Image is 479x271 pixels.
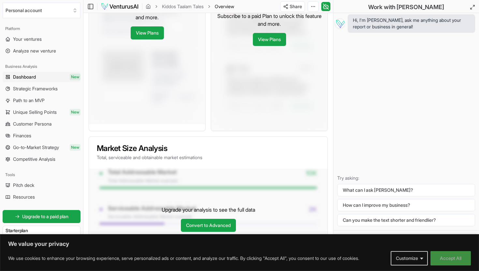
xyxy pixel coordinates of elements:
button: Share [280,1,305,12]
button: Select an organization [3,3,80,18]
a: Your ventures [3,34,80,44]
button: Can you make the text shorter and friendlier? [337,214,475,226]
span: Finances [13,132,31,139]
span: Resources [13,194,35,200]
img: logo [101,3,139,10]
span: New [70,74,80,80]
span: Your ventures [13,36,42,42]
a: Strategic Frameworks [3,83,80,94]
span: Competitive Analysis [13,156,55,162]
p: Subscribe to a paid Plan to unlock this feature and more. [94,6,200,21]
h3: Starter plan [6,227,78,234]
a: Pitch deck [3,180,80,190]
span: Go-to-Market Strategy [13,144,59,151]
span: Strategic Frameworks [13,85,58,92]
img: Vera [335,18,345,29]
p: Upgrade your analysis to see the full data [162,206,255,214]
div: Platform [3,23,80,34]
p: Subscribe to a paid Plan to unlock this feature and more. [216,12,322,28]
h3: Market Size Analysis [97,144,320,152]
p: We value your privacy [8,240,471,248]
p: Try asking: [337,175,475,181]
a: Resources [3,192,80,202]
a: Finances [3,130,80,141]
a: View Plans [253,33,286,46]
div: Tools [3,170,80,180]
a: Unique Selling PointsNew [3,107,80,117]
span: Dashboard [13,74,36,80]
a: Kiddos Taalam Tales [162,3,204,10]
span: Hi, I'm [PERSON_NAME], ask me anything about your report or business in general! [353,17,470,30]
a: Competitive Analysis [3,154,80,164]
span: Path to an MVP [13,97,45,104]
span: Customer Persona [13,121,51,127]
a: Go-to-Market StrategyNew [3,142,80,153]
nav: breadcrumb [146,3,234,10]
span: New [70,109,80,115]
span: Share [290,3,302,10]
a: Convert to Advanced [181,219,236,232]
span: Overview [215,3,234,10]
span: Upgrade to a paid plan [22,213,68,220]
button: How can I improve my business? [337,199,475,211]
span: Analyze new venture [13,48,56,54]
a: Upgrade to a paid plan [3,210,80,223]
h2: Work with [PERSON_NAME] [368,3,444,12]
button: What can I ask [PERSON_NAME]? [337,184,475,196]
span: Pitch deck [13,182,34,188]
button: Accept All [430,251,471,265]
a: View Plans [131,26,164,39]
a: Customer Persona [3,119,80,129]
div: Business Analysis [3,61,80,72]
p: Total, serviceable and obtainable market estimations [97,154,320,161]
p: We use cookies to enhance your browsing experience, serve personalized ads or content, and analyz... [8,254,359,262]
a: Path to an MVP [3,95,80,106]
span: Unique Selling Points [13,109,57,115]
a: DashboardNew [3,72,80,82]
a: Analyze new venture [3,46,80,56]
button: Customize [391,251,428,265]
span: New [70,144,80,151]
